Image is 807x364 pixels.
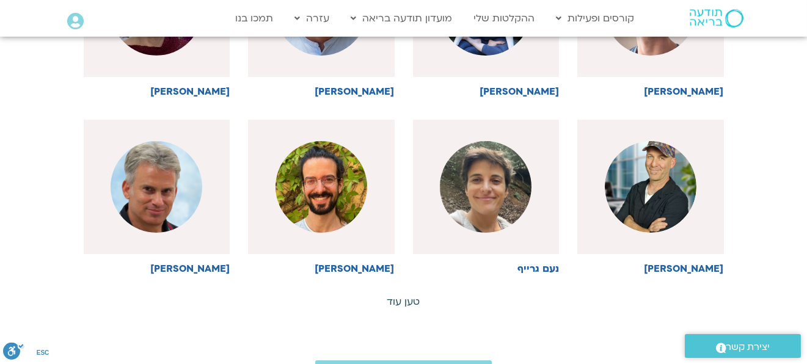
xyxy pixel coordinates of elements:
h6: [PERSON_NAME] [413,86,560,97]
img: %D7%A2%D7%A0%D7%91%D7%A8-%D7%91%D7%A8-%D7%A7%D7%9E%D7%94.png [111,141,202,233]
h6: [PERSON_NAME] [248,86,395,97]
a: עזרה [288,7,335,30]
img: %D7%96%D7%99%D7%95%D7%90%D7%9F-.png [605,141,696,233]
span: יצירת קשר [726,339,770,355]
a: טען עוד [387,295,420,308]
a: ההקלטות שלי [467,7,541,30]
h6: [PERSON_NAME] [577,86,724,97]
img: %D7%A0%D7%A2%D7%9D-%D7%92%D7%A8%D7%99%D7%99%D7%A3-1.jpg [440,141,531,233]
img: תודעה בריאה [690,9,743,27]
a: [PERSON_NAME] [577,120,724,274]
h6: [PERSON_NAME] [248,263,395,274]
a: יצירת קשר [685,334,801,358]
a: תמכו בנו [229,7,279,30]
img: %D7%A9%D7%92%D7%91-%D7%94%D7%95%D7%A8%D7%95%D7%91%D7%99%D7%A5.jpg [276,141,367,233]
h6: [PERSON_NAME] [84,86,230,97]
h6: נעם גרייף [413,263,560,274]
a: [PERSON_NAME] [84,120,230,274]
h6: [PERSON_NAME] [84,263,230,274]
a: קורסים ופעילות [550,7,640,30]
a: מועדון תודעה בריאה [345,7,458,30]
a: נעם גרייף [413,120,560,274]
a: [PERSON_NAME] [248,120,395,274]
h6: [PERSON_NAME] [577,263,724,274]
